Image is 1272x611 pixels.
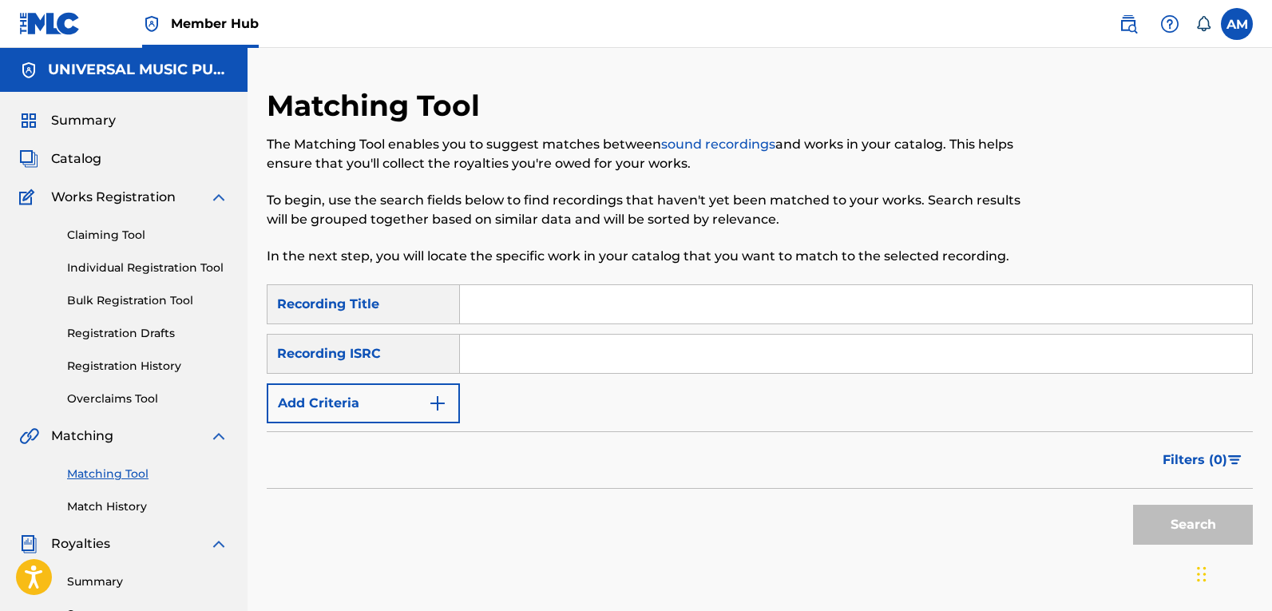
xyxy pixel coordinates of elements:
img: Catalog [19,149,38,169]
a: Registration History [67,358,228,375]
div: Drag [1197,550,1207,598]
p: To begin, use the search fields below to find recordings that haven't yet been matched to your wo... [267,191,1026,229]
a: Claiming Tool [67,227,228,244]
a: Registration Drafts [67,325,228,342]
img: Accounts [19,61,38,80]
a: Overclaims Tool [67,391,228,407]
img: search [1119,14,1138,34]
a: Matching Tool [67,466,228,482]
span: Matching [51,427,113,446]
img: Summary [19,111,38,130]
p: The Matching Tool enables you to suggest matches between and works in your catalog. This helps en... [267,135,1026,173]
span: Catalog [51,149,101,169]
a: Summary [67,573,228,590]
div: Help [1154,8,1186,40]
p: In the next step, you will locate the specific work in your catalog that you want to match to the... [267,247,1026,266]
a: Individual Registration Tool [67,260,228,276]
h2: Matching Tool [267,88,488,124]
a: Match History [67,498,228,515]
button: Add Criteria [267,383,460,423]
span: Member Hub [171,14,259,33]
span: Summary [51,111,116,130]
a: SummarySummary [19,111,116,130]
img: help [1160,14,1179,34]
img: Royalties [19,534,38,553]
img: expand [209,427,228,446]
img: 9d2ae6d4665cec9f34b9.svg [428,394,447,413]
iframe: Resource Center [1227,386,1272,514]
img: expand [209,188,228,207]
img: Top Rightsholder [142,14,161,34]
form: Search Form [267,284,1253,553]
iframe: Chat Widget [1192,534,1272,611]
span: Filters ( 0 ) [1163,450,1227,470]
img: expand [209,534,228,553]
div: User Menu [1221,8,1253,40]
button: Filters (0) [1153,440,1253,480]
div: Notifications [1195,16,1211,32]
img: Works Registration [19,188,40,207]
a: sound recordings [661,137,775,152]
img: Matching [19,427,39,446]
img: MLC Logo [19,12,81,35]
a: CatalogCatalog [19,149,101,169]
a: Public Search [1112,8,1144,40]
h5: UNIVERSAL MUSIC PUB GROUP [48,61,228,79]
span: Royalties [51,534,110,553]
a: Bulk Registration Tool [67,292,228,309]
span: Works Registration [51,188,176,207]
